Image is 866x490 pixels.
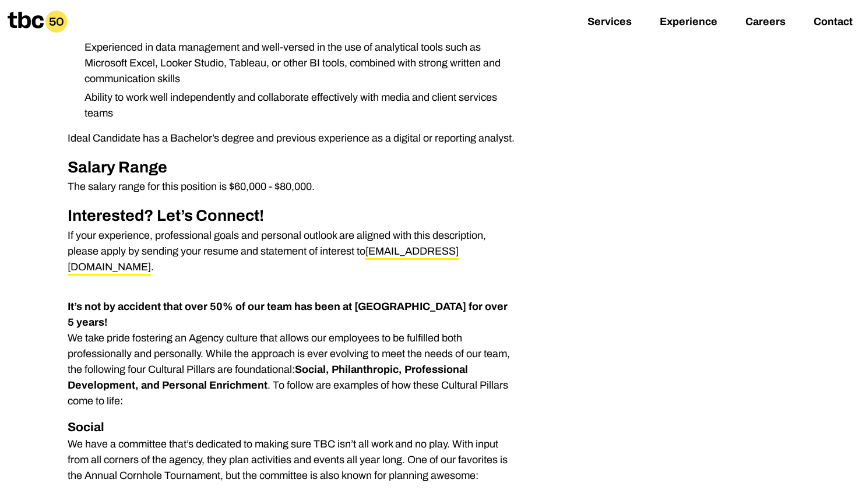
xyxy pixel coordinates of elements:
[68,228,515,275] p: If your experience, professional goals and personal outlook are aligned with this description, pl...
[68,364,468,391] strong: Social, Philanthropic, Professional Development, and Personal Enrichment
[68,156,515,179] h2: Salary Range
[68,301,508,328] strong: It’s not by accident that over 50% of our team has been at [GEOGRAPHIC_DATA] for over 5 years!
[68,131,515,146] p: Ideal Candidate has a Bachelor’s degree and previous experience as a digital or reporting analyst.
[68,418,515,437] h3: Social
[68,204,515,228] h2: Interested? Let’s Connect!
[587,16,632,30] a: Services
[68,179,515,195] p: The salary range for this position is $60,000 - $80,000.
[814,16,853,30] a: Contact
[75,90,515,121] li: Ability to work well independently and collaborate effectively with media and client services teams
[745,16,786,30] a: Careers
[68,299,515,409] p: We take pride fostering an Agency culture that allows our employees to be fulfilled both professi...
[75,40,515,87] li: Experienced in data management and well-versed in the use of analytical tools such as Microsoft E...
[660,16,717,30] a: Experience
[68,436,515,484] p: We have a committee that’s dedicated to making sure TBC isn’t all work and no play. With input fr...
